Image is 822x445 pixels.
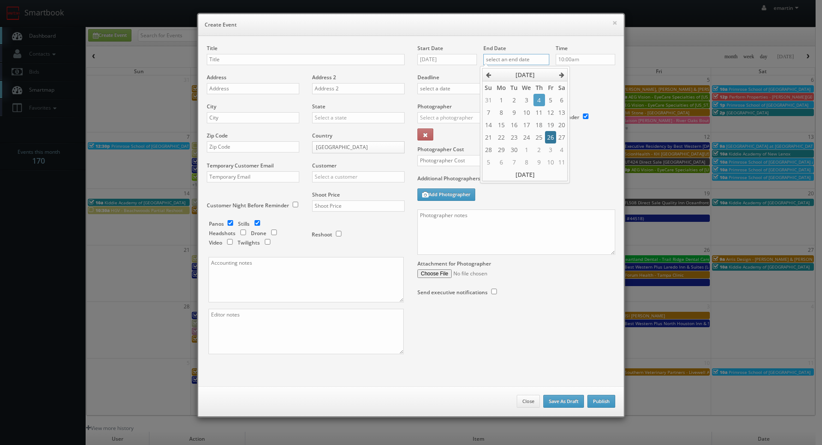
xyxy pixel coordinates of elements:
[545,119,556,131] td: 19
[482,119,494,131] td: 14
[587,395,615,408] button: Publish
[205,21,617,29] h6: Create Event
[482,168,568,181] th: [DATE]
[508,156,520,168] td: 7
[508,119,520,131] td: 16
[207,132,228,139] label: Zip Code
[417,103,452,110] label: Photographer
[494,69,556,81] th: [DATE]
[207,202,289,209] label: Customer Night Before Reminder
[533,143,545,156] td: 2
[545,156,556,168] td: 10
[417,188,475,201] button: Add Photographer
[482,156,494,168] td: 5
[483,54,549,65] input: select an end date
[417,45,443,52] label: Start Date
[312,200,405,212] input: Shoot Price
[207,54,405,65] input: Title
[411,74,622,81] label: Deadline
[417,289,488,296] label: Send executive notifications
[520,119,533,131] td: 17
[556,119,568,131] td: 20
[533,119,545,131] td: 18
[556,45,568,52] label: Time
[316,142,393,153] span: [GEOGRAPHIC_DATA]
[209,230,235,237] label: Headshots
[520,143,533,156] td: 1
[417,260,491,267] label: Attachment for Photographer
[207,83,299,94] input: Address
[533,156,545,168] td: 9
[556,143,568,156] td: 4
[517,395,540,408] button: Close
[556,156,568,168] td: 11
[482,131,494,143] td: 21
[520,94,533,106] td: 3
[545,94,556,106] td: 5
[312,231,332,238] label: Reshoot
[520,106,533,119] td: 10
[417,54,477,65] input: select a date
[543,395,584,408] button: Save As Draft
[207,112,299,123] input: City
[207,141,299,152] input: Zip Code
[238,239,260,246] label: Twilights
[508,143,520,156] td: 30
[482,143,494,156] td: 28
[482,106,494,119] td: 7
[312,112,405,123] input: Select a state
[533,131,545,143] td: 25
[483,45,506,52] label: End Date
[545,81,556,94] th: Fr
[520,81,533,94] th: We
[533,81,545,94] th: Th
[556,81,568,94] th: Sa
[494,81,508,94] th: Mo
[238,220,250,227] label: Stills
[494,156,508,168] td: 6
[209,220,224,227] label: Panos
[251,230,266,237] label: Drone
[207,171,299,182] input: Temporary Email
[312,83,405,94] input: Address 2
[533,94,545,106] td: 4
[482,81,494,94] th: Su
[207,103,216,110] label: City
[494,119,508,131] td: 15
[494,143,508,156] td: 29
[417,83,481,94] input: select a date
[312,171,405,182] input: Select a customer
[508,131,520,143] td: 23
[556,131,568,143] td: 27
[411,146,622,153] label: Photographer Cost
[508,106,520,119] td: 9
[520,131,533,143] td: 24
[312,74,336,81] label: Address 2
[545,106,556,119] td: 12
[494,131,508,143] td: 22
[482,94,494,106] td: 31
[207,45,217,52] label: Title
[494,106,508,119] td: 8
[312,162,337,169] label: Customer
[417,112,503,123] input: Select a photographer
[312,191,340,198] label: Shoot Price
[612,20,617,26] button: ×
[417,155,516,166] input: Photographer Cost
[508,94,520,106] td: 2
[508,81,520,94] th: Tu
[556,106,568,119] td: 13
[417,175,615,186] label: Additional Photographers
[545,143,556,156] td: 3
[533,106,545,119] td: 11
[494,94,508,106] td: 1
[207,74,226,81] label: Address
[207,162,274,169] label: Temporary Customer Email
[312,141,405,153] a: [GEOGRAPHIC_DATA]
[209,239,222,246] label: Video
[545,131,556,143] td: 26
[312,103,325,110] label: State
[520,156,533,168] td: 8
[556,94,568,106] td: 6
[312,132,332,139] label: Country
